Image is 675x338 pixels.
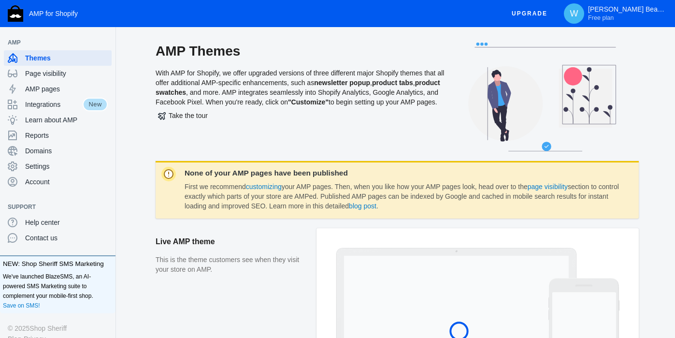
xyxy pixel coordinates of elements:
b: newsletter popup [314,79,370,87]
a: Page visibility [4,66,112,81]
span: Page visibility [25,69,108,78]
a: Reports [4,128,112,143]
a: Domains [4,143,112,159]
dd: First we recommend your AMP pages. Then, when you like how your AMP pages look, head over to the ... [185,182,621,211]
span: W [569,9,579,18]
a: Shop Sheriff [29,323,67,334]
h2: AMP Themes [156,43,445,60]
a: Themes [4,50,112,66]
span: Integrations [25,100,83,109]
button: Add a sales channel [98,41,114,44]
div: © 2025 [8,323,108,334]
button: Add a sales channel [98,205,114,209]
p: [PERSON_NAME] Beauty [588,5,665,22]
span: New [83,98,108,111]
a: Save on SMS! [3,301,40,310]
button: Upgrade [504,5,555,23]
span: Domains [25,146,108,156]
a: blog post [349,202,376,210]
span: Take the tour [158,112,208,119]
p: This is the theme customers see when they visit your store on AMP. [156,255,307,274]
button: Take the tour [156,107,210,124]
span: Account [25,177,108,187]
a: Contact us [4,230,112,246]
dt: None of your AMP pages have been published [185,169,621,177]
b: product swatches [156,79,440,96]
b: product tabs [372,79,413,87]
a: Account [4,174,112,190]
div: With AMP for Shopify, we offer upgraded versions of three different major Shopify themes that all... [156,43,445,161]
span: AMP [8,38,98,47]
span: Learn about AMP [25,115,108,125]
span: AMP for Shopify [29,10,78,17]
span: Themes [25,53,108,63]
a: Settings [4,159,112,174]
span: Free plan [588,14,614,22]
span: AMP pages [25,84,108,94]
a: IntegrationsNew [4,97,112,112]
span: Reports [25,131,108,140]
img: Shop Sheriff Logo [8,5,23,22]
a: page visibility [528,183,568,191]
a: customizing [246,183,282,191]
a: AMP pages [4,81,112,97]
h2: Live AMP theme [156,228,307,255]
span: Help center [25,218,108,227]
span: Upgrade [512,5,547,22]
span: Support [8,202,98,212]
span: Contact us [25,233,108,243]
b: "Customize" [288,98,329,106]
a: Learn about AMP [4,112,112,128]
span: Settings [25,162,108,171]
